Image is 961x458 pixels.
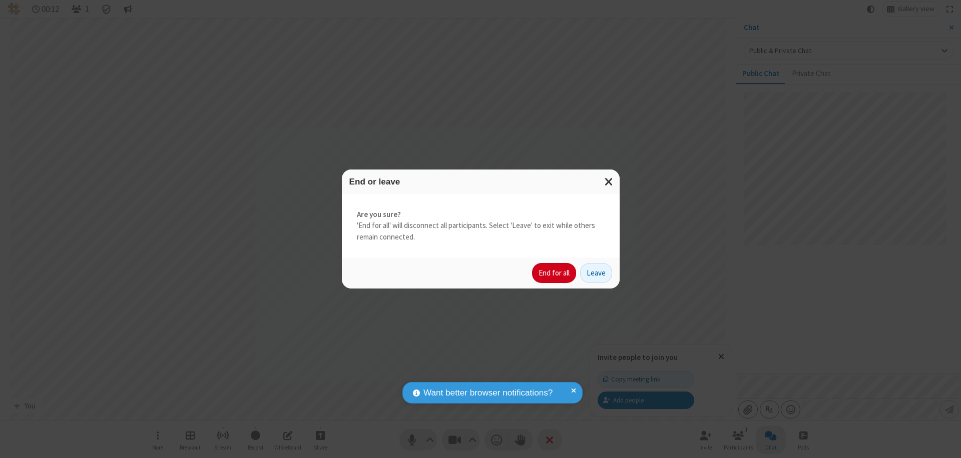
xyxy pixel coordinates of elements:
div: 'End for all' will disconnect all participants. Select 'Leave' to exit while others remain connec... [342,194,620,258]
button: Close modal [599,169,620,194]
button: Leave [580,263,612,283]
span: Want better browser notifications? [423,386,553,399]
button: End for all [532,263,576,283]
strong: Are you sure? [357,209,605,220]
h3: End or leave [349,177,612,186]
